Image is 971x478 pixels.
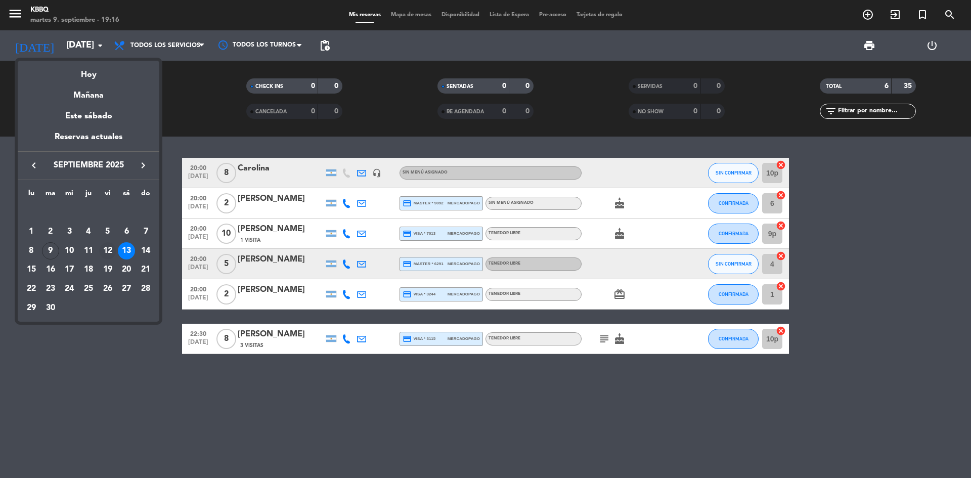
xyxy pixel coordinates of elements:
[22,279,41,298] td: 22 de septiembre de 2025
[98,260,117,279] td: 19 de septiembre de 2025
[117,279,137,298] td: 27 de septiembre de 2025
[41,241,60,260] td: 9 de septiembre de 2025
[136,222,155,241] td: 7 de septiembre de 2025
[42,242,59,259] div: 9
[117,260,137,279] td: 20 de septiembre de 2025
[18,102,159,131] div: Este sábado
[18,131,159,151] div: Reservas actuales
[60,260,79,279] td: 17 de septiembre de 2025
[61,280,78,297] div: 24
[117,188,137,203] th: sábado
[60,188,79,203] th: miércoles
[117,241,137,260] td: 13 de septiembre de 2025
[118,223,135,240] div: 6
[23,242,40,259] div: 8
[22,298,41,318] td: 29 de septiembre de 2025
[79,188,98,203] th: jueves
[99,280,116,297] div: 26
[80,280,97,297] div: 25
[22,222,41,241] td: 1 de septiembre de 2025
[117,222,137,241] td: 6 de septiembre de 2025
[98,279,117,298] td: 26 de septiembre de 2025
[99,261,116,278] div: 19
[42,280,59,297] div: 23
[41,222,60,241] td: 2 de septiembre de 2025
[118,242,135,259] div: 13
[136,279,155,298] td: 28 de septiembre de 2025
[137,261,154,278] div: 21
[79,222,98,241] td: 4 de septiembre de 2025
[23,299,40,317] div: 29
[18,61,159,81] div: Hoy
[118,280,135,297] div: 27
[41,298,60,318] td: 30 de septiembre de 2025
[61,223,78,240] div: 3
[137,159,149,171] i: keyboard_arrow_right
[136,188,155,203] th: domingo
[41,279,60,298] td: 23 de septiembre de 2025
[43,159,134,172] span: septiembre 2025
[42,223,59,240] div: 2
[42,299,59,317] div: 30
[137,280,154,297] div: 28
[28,159,40,171] i: keyboard_arrow_left
[98,222,117,241] td: 5 de septiembre de 2025
[23,280,40,297] div: 22
[41,260,60,279] td: 16 de septiembre de 2025
[137,223,154,240] div: 7
[118,261,135,278] div: 20
[60,241,79,260] td: 10 de septiembre de 2025
[60,279,79,298] td: 24 de septiembre de 2025
[79,241,98,260] td: 11 de septiembre de 2025
[79,279,98,298] td: 25 de septiembre de 2025
[98,241,117,260] td: 12 de septiembre de 2025
[136,241,155,260] td: 14 de septiembre de 2025
[18,81,159,102] div: Mañana
[23,223,40,240] div: 1
[22,241,41,260] td: 8 de septiembre de 2025
[98,188,117,203] th: viernes
[61,261,78,278] div: 17
[23,261,40,278] div: 15
[79,260,98,279] td: 18 de septiembre de 2025
[22,203,155,222] td: SEP.
[25,159,43,172] button: keyboard_arrow_left
[61,242,78,259] div: 10
[136,260,155,279] td: 21 de septiembre de 2025
[60,222,79,241] td: 3 de septiembre de 2025
[137,242,154,259] div: 14
[99,223,116,240] div: 5
[41,188,60,203] th: martes
[80,223,97,240] div: 4
[134,159,152,172] button: keyboard_arrow_right
[99,242,116,259] div: 12
[22,188,41,203] th: lunes
[80,242,97,259] div: 11
[80,261,97,278] div: 18
[22,260,41,279] td: 15 de septiembre de 2025
[42,261,59,278] div: 16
